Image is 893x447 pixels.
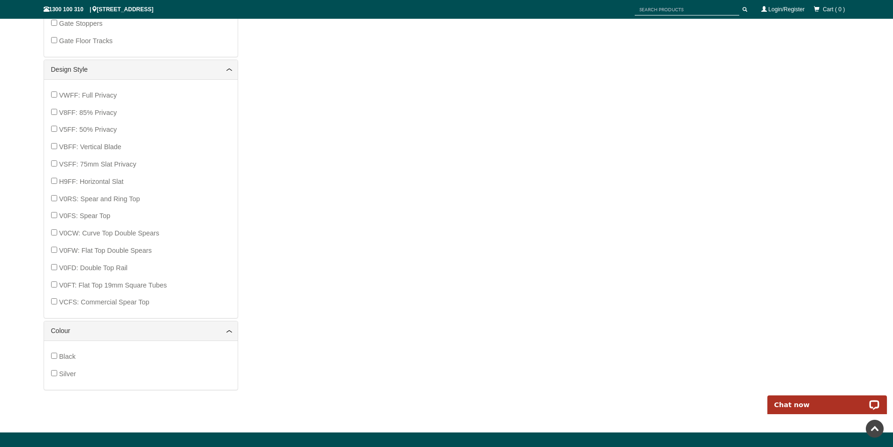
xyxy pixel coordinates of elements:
span: V8FF: 85% Privacy [59,109,117,116]
span: VCFS: Commercial Spear Top [59,298,149,306]
span: Gate Stoppers [59,20,103,27]
span: Silver [59,370,76,378]
span: V0FD: Double Top Rail [59,264,128,272]
a: Login/Register [768,6,804,13]
span: VWFF: Full Privacy [59,91,117,99]
iframe: LiveChat chat widget [761,385,893,414]
span: 1300 100 310 | [STREET_ADDRESS] [44,6,154,13]
span: V0FW: Flat Top Double Spears [59,247,152,254]
span: VBFF: Vertical Blade [59,143,121,151]
a: Colour [51,326,231,336]
span: Cart ( 0 ) [823,6,845,13]
span: V0FT: Flat Top 19mm Square Tubes [59,281,167,289]
span: V0RS: Spear and Ring Top [59,195,140,203]
span: H9FF: Horizontal Slat [59,178,124,185]
span: Gate Floor Tracks [59,37,113,45]
input: SEARCH PRODUCTS [635,4,739,15]
span: Black [59,353,75,360]
span: V0CW: Curve Top Double Spears [59,229,159,237]
span: V5FF: 50% Privacy [59,126,117,133]
a: Design Style [51,65,231,75]
span: V0FS: Spear Top [59,212,110,220]
span: VSFF: 75mm Slat Privacy [59,160,136,168]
